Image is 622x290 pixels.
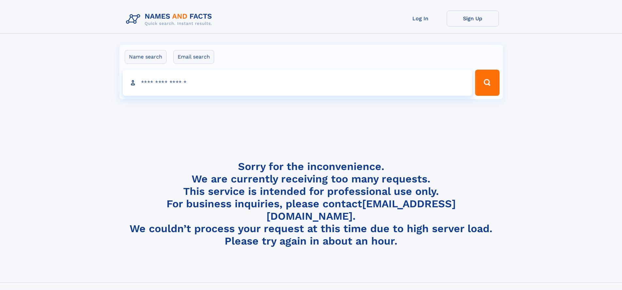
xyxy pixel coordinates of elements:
[123,70,472,96] input: search input
[447,10,499,26] a: Sign Up
[123,160,499,247] h4: Sorry for the inconvenience. We are currently receiving too many requests. This service is intend...
[125,50,167,64] label: Name search
[475,70,499,96] button: Search Button
[266,197,456,222] a: [EMAIL_ADDRESS][DOMAIN_NAME]
[173,50,214,64] label: Email search
[394,10,447,26] a: Log In
[123,10,217,28] img: Logo Names and Facts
